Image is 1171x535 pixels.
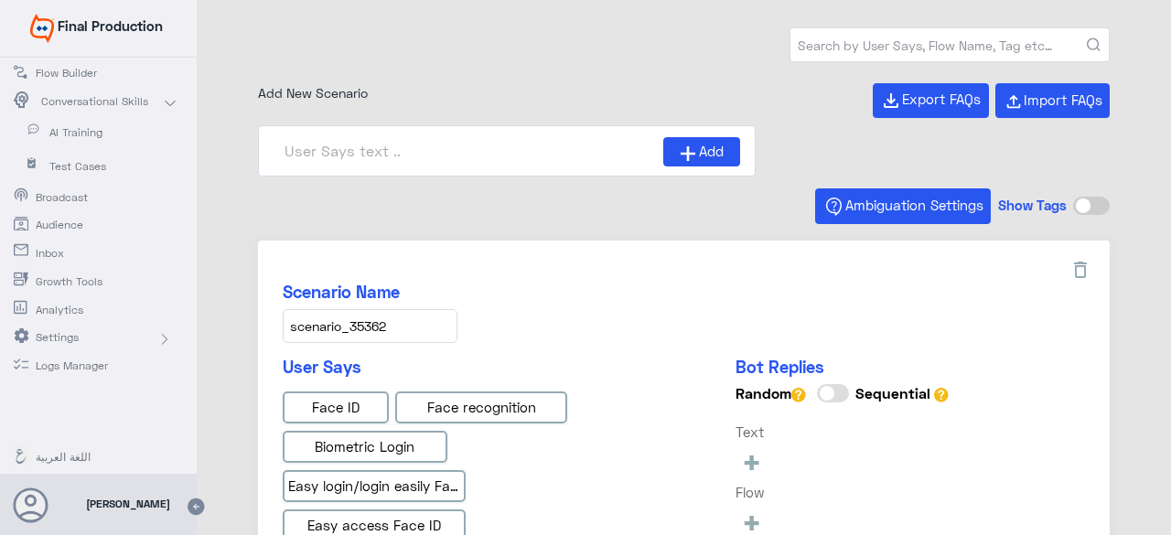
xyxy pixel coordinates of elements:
[36,189,143,206] span: Broadcast
[30,14,54,43] img: Widebot Logo
[902,91,981,107] span: Export FAQs
[395,391,567,424] input: Face recognition
[36,217,143,233] span: Audience
[845,197,983,213] span: Ambiguation Settings
[736,484,951,500] h6: Flow
[736,384,806,402] h6: Random
[258,85,368,101] span: Add New Scenario
[283,282,1086,303] h5: Scenario Name
[283,309,457,343] input: Add Scenario Name
[36,302,143,318] span: Analytics
[736,446,768,476] button: +
[36,449,143,465] span: اللغة العربية
[741,446,762,476] span: +
[283,431,447,464] input: Biometric Login
[663,137,739,166] button: Add
[58,17,163,34] span: Final Production
[995,83,1110,118] button: Import FAQs
[855,384,949,402] h6: Sequential
[36,65,143,81] span: Flow Builder
[873,83,989,119] button: Export FAQs
[36,273,143,290] span: Growth Tools
[41,93,148,110] span: Conversational Skills
[86,496,170,512] span: [PERSON_NAME]
[36,329,143,346] span: Settings
[998,197,1067,217] h5: Show Tags
[49,124,156,141] span: AI Training
[736,423,951,440] h6: Text
[36,358,143,374] span: Logs Manager
[1024,91,1102,108] span: Import FAQs
[1087,38,1101,52] button: Search
[283,470,466,503] input: Easy login/login easily Face ID
[283,357,603,378] h5: User Says
[49,158,156,175] span: Test Cases
[274,137,664,165] input: User Says text ..
[283,391,389,424] input: Face ID
[36,245,143,262] span: Inbox
[790,28,1109,61] input: Search by User Says, Flow Name, Tag etc…
[13,487,48,522] button: Avatar
[699,141,724,162] span: Add
[736,357,824,377] span: Bot Replies
[815,188,991,224] button: Ambiguation Settings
